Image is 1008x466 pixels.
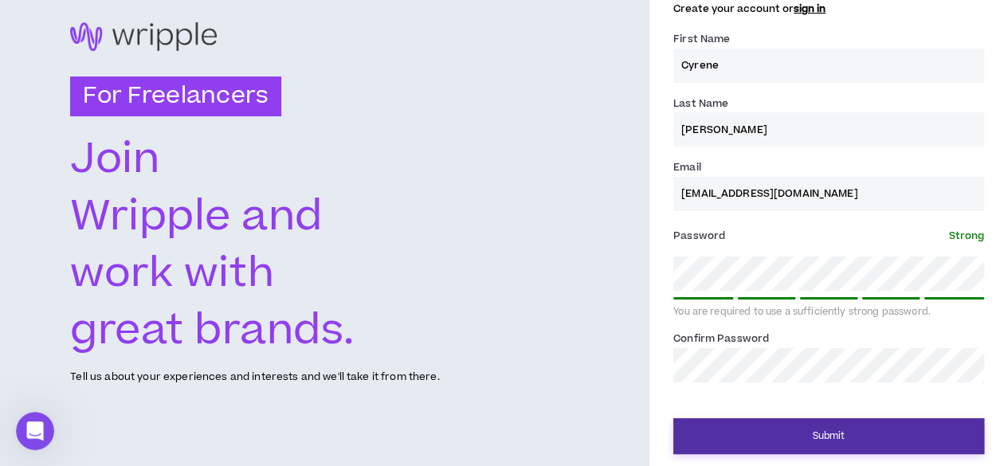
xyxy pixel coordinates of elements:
a: sign in [794,2,826,16]
label: First Name [673,26,730,52]
h3: For Freelancers [70,76,281,116]
text: Join [70,130,159,189]
input: Last name [673,112,984,147]
span: Strong [948,229,984,243]
button: Submit [673,418,984,454]
label: Last Name [673,91,728,116]
label: Email [673,155,701,180]
input: First name [673,49,984,83]
text: work with [70,244,277,303]
text: Wripple and [70,187,323,246]
p: Tell us about your experiences and interests and we'll take it from there. [70,370,439,385]
label: Confirm Password [673,326,769,351]
span: Password [673,229,725,243]
input: Enter Email [673,177,984,211]
text: great brands. [70,301,355,360]
div: You are required to use a sufficiently strong password. [673,306,984,319]
h5: Create your account or [673,3,984,14]
iframe: Intercom live chat [16,412,54,450]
